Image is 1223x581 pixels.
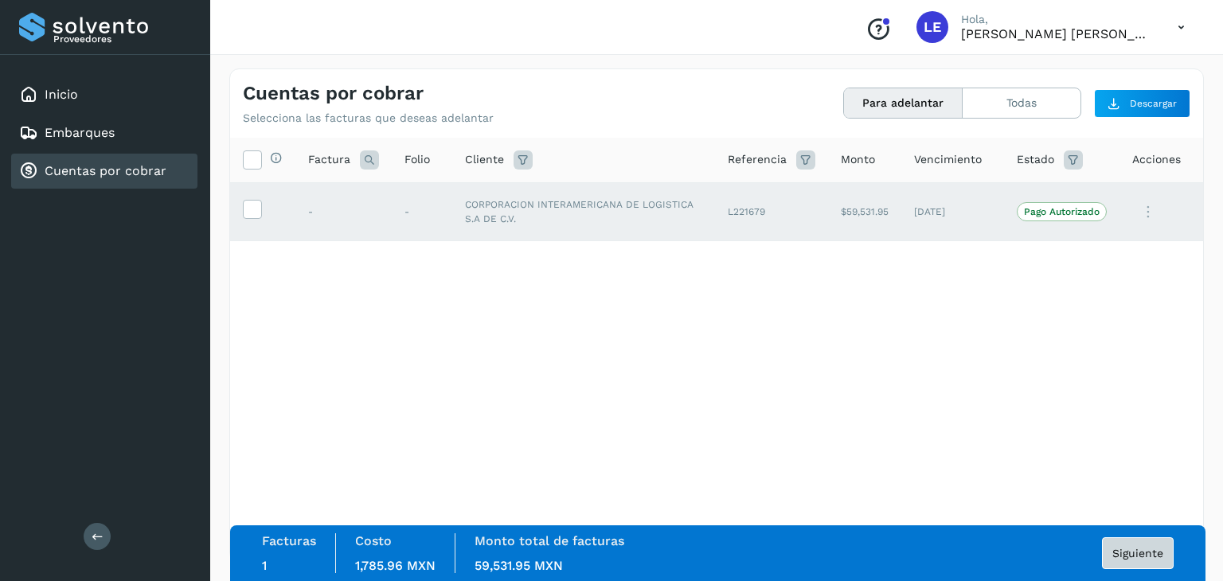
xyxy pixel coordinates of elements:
button: Todas [963,88,1080,118]
p: Pago Autorizado [1024,206,1100,217]
td: CORPORACION INTERAMERICANA DE LOGISTICA S.A DE C.V. [452,182,715,241]
span: Descargar [1130,96,1177,111]
a: Cuentas por cobrar [45,163,166,178]
td: L221679 [715,182,828,241]
span: 59,531.95 MXN [475,558,563,573]
span: 1 [262,558,267,573]
span: Vencimiento [914,151,982,168]
span: Estado [1017,151,1054,168]
button: Descargar [1094,89,1190,118]
button: Para adelantar [844,88,963,118]
p: Selecciona las facturas que deseas adelantar [243,111,494,125]
button: Siguiente [1102,537,1174,569]
td: - [295,182,392,241]
td: - [392,182,452,241]
div: Inicio [11,77,197,112]
span: Referencia [728,151,787,168]
span: 1,785.96 MXN [355,558,436,573]
p: Proveedores [53,33,191,45]
span: Cliente [465,151,504,168]
span: Acciones [1132,151,1181,168]
p: Hola, [961,13,1152,26]
td: $59,531.95 [828,182,901,241]
div: Embarques [11,115,197,150]
span: Folio [404,151,430,168]
label: Costo [355,533,392,548]
span: Monto [841,151,875,168]
a: Inicio [45,87,78,102]
label: Monto total de facturas [475,533,624,548]
a: Embarques [45,125,115,140]
span: Factura [308,151,350,168]
span: Siguiente [1112,548,1163,559]
label: Facturas [262,533,316,548]
td: [DATE] [901,182,1004,241]
h4: Cuentas por cobrar [243,82,424,105]
div: Cuentas por cobrar [11,154,197,189]
p: LAURA ELENA SANCHEZ FLORES [961,26,1152,41]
